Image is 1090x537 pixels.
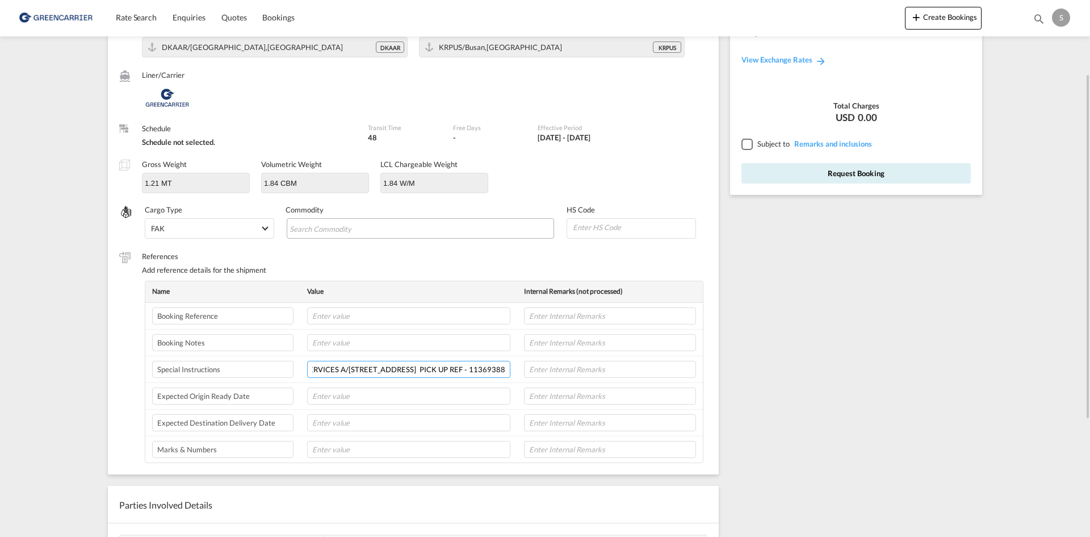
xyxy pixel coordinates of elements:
span: Rate Search [116,13,157,22]
md-chips-wrap: Chips container with autocompletion. Enter the text area, type text to search, and then use the u... [287,218,555,239]
input: Enter value [307,414,510,431]
label: References [142,251,707,261]
input: Enter value [307,334,510,351]
input: Enter label [152,307,294,324]
div: Add reference details for the shipment [142,265,707,275]
div: 01 Sep 2025 - 31 Oct 2025 [538,132,590,143]
span: 0.00 [858,111,877,124]
input: Enter label [152,414,294,431]
input: Enter Internal Remarks [524,441,696,458]
input: Enter value [307,441,510,458]
label: Cargo Type [145,205,274,215]
input: Enter value [307,361,510,378]
input: Enter Internal Remarks [524,334,696,351]
md-icon: icon-plus 400-fg [909,10,923,24]
div: KRPUS [653,41,681,53]
label: Free Days [453,123,526,132]
span: Enquiries [173,13,206,22]
md-icon: icon-arrow-right [815,55,827,66]
div: DKAAR [376,41,404,53]
div: Total Charges [741,101,971,111]
div: - [453,132,456,143]
div: Greencarrier Consolidators [142,84,357,112]
th: Value [300,281,517,302]
input: Enter Internal Remarks [524,361,696,378]
input: Enter Internal Remarks [524,307,696,324]
span: KRPUS/Busan,Asia Pacific [439,43,562,52]
div: Schedule not selected. [142,137,357,147]
label: Effective Period [538,123,639,132]
label: Schedule [142,123,357,134]
label: Volumetric Weight [261,160,322,169]
span: Subject to [757,139,790,148]
div: FAK [151,224,165,233]
md-select: Select Cargo type: FAK [145,218,274,239]
button: Request Booking [741,163,971,184]
div: 48 [368,132,441,143]
div: S [1052,9,1070,27]
input: Enter Internal Remarks [524,388,696,405]
button: icon-plus 400-fgCreate Bookings [905,7,982,30]
label: Liner/Carrier [142,70,357,80]
label: Gross Weight [142,160,187,169]
div: USD [741,111,971,124]
input: Enter label [152,334,294,351]
label: HS Code [567,205,696,215]
input: Enter value [307,388,510,405]
a: View Exchange Rates [730,44,838,76]
img: b0b18ec08afe11efb1d4932555f5f09d.png [17,5,94,31]
input: Enter label [152,361,294,378]
span: Bookings [262,13,294,22]
label: Transit Time [368,123,441,132]
label: LCL Chargeable Weight [380,160,458,169]
input: Search Commodity [290,220,393,238]
span: DKAAR/Aarhus,Europe [162,43,343,52]
md-icon: /assets/icons/custom/liner-aaa8ad.svg [119,70,131,82]
input: Enter value [307,307,510,324]
input: Enter label [152,441,294,458]
th: Internal Remarks (not processed) [517,281,703,302]
th: Name [145,281,300,302]
label: Commodity [286,205,556,215]
input: Enter HS Code [572,219,695,236]
md-icon: icon-magnify [1033,13,1045,25]
div: icon-magnify [1033,13,1045,30]
img: Greencarrier Consolidators [142,84,192,112]
input: Enter Internal Remarks [524,414,696,431]
span: REMARKSINCLUSIONS [791,139,872,148]
input: Enter label [152,388,294,405]
span: Parties Involved Details [119,499,212,510]
span: Quotes [221,13,246,22]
